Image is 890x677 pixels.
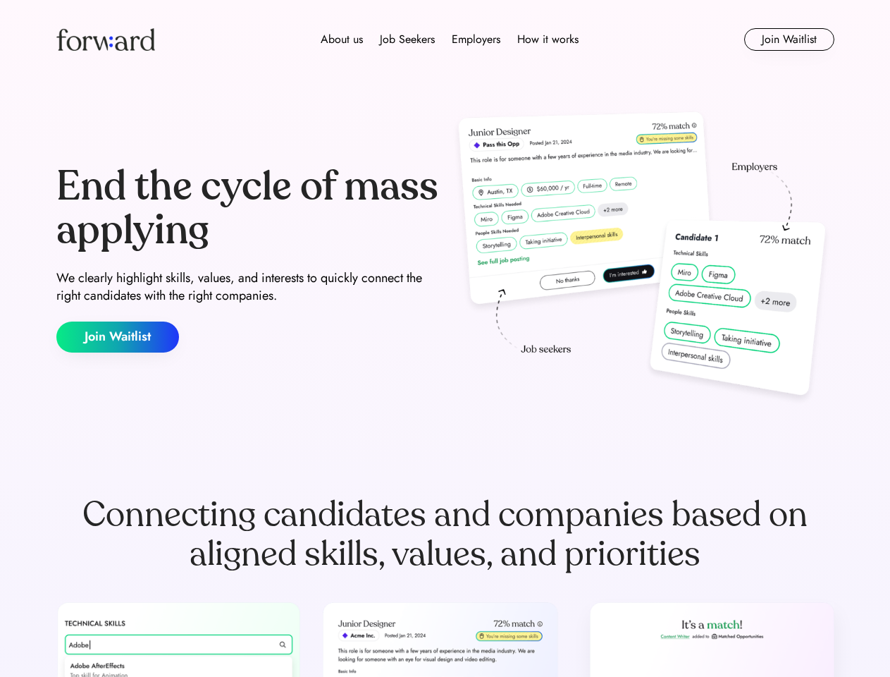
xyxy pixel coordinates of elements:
button: Join Waitlist [56,322,179,353]
button: Join Waitlist [744,28,834,51]
img: hero-image.png [451,107,834,410]
div: How it works [517,31,579,48]
div: Employers [452,31,500,48]
div: End the cycle of mass applying [56,165,440,252]
div: About us [321,31,363,48]
div: Connecting candidates and companies based on aligned skills, values, and priorities [56,495,834,574]
div: Job Seekers [380,31,435,48]
img: Forward logo [56,28,155,51]
div: We clearly highlight skills, values, and interests to quickly connect the right candidates with t... [56,269,440,305]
